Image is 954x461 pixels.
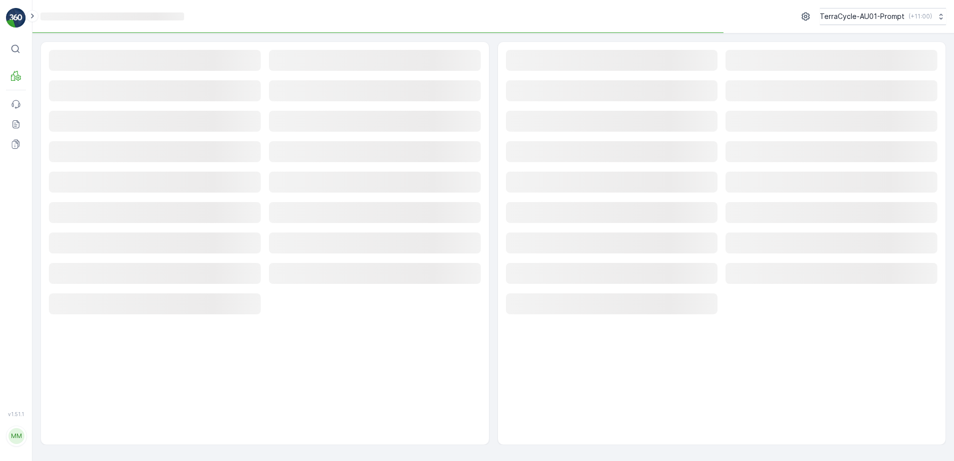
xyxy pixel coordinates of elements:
[820,11,905,21] p: TerraCycle-AU01-Prompt
[909,12,932,20] p: ( +11:00 )
[6,411,26,417] span: v 1.51.1
[6,419,26,453] button: MM
[6,8,26,28] img: logo
[8,428,24,444] div: MM
[820,8,946,25] button: TerraCycle-AU01-Prompt(+11:00)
